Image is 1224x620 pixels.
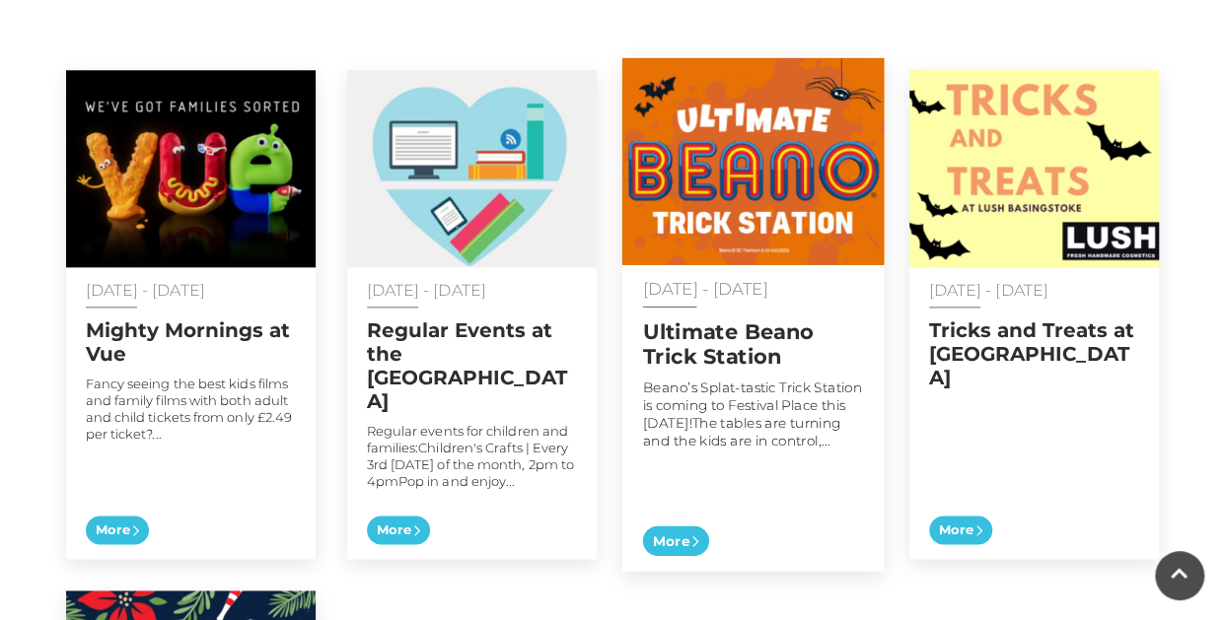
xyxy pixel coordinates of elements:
p: Regular events for children and families:Children's Crafts | Every 3rd [DATE] of the month, 2pm t... [367,423,577,490]
p: Beano’s Splat-tastic Trick Station is coming to Festival Place this [DATE]!The tables are turning... [642,379,863,448]
h2: Ultimate Beano Trick Station [642,318,863,368]
a: [DATE] - [DATE] Mighty Mornings at Vue Fancy seeing the best kids films and family films with bot... [66,70,316,559]
p: [DATE] - [DATE] [929,282,1139,299]
span: More [86,516,149,545]
span: More [642,525,708,556]
span: More [367,516,430,545]
p: [DATE] - [DATE] [642,280,863,298]
p: Fancy seeing the best kids films and family films with both adult and child tickets from only £2.... [86,376,296,443]
h2: Mighty Mornings at Vue [86,318,296,366]
p: [DATE] - [DATE] [367,282,577,299]
h2: Regular Events at the [GEOGRAPHIC_DATA] [367,318,577,413]
a: [DATE] - [DATE] Regular Events at the [GEOGRAPHIC_DATA] Regular events for children and families:... [347,70,597,559]
span: More [929,516,992,545]
img: Trick or Treat Takeover | Festival Place | Basingstoke | Hampshire [621,58,884,265]
p: [DATE] - [DATE] [86,282,296,299]
a: [DATE] - [DATE] Tricks and Treats at [GEOGRAPHIC_DATA] More [909,70,1159,559]
h2: Tricks and Treats at [GEOGRAPHIC_DATA] [929,318,1139,389]
a: [DATE] - [DATE] Ultimate Beano Trick Station Beano’s Splat-tastic Trick Station is coming to Fest... [621,58,884,572]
